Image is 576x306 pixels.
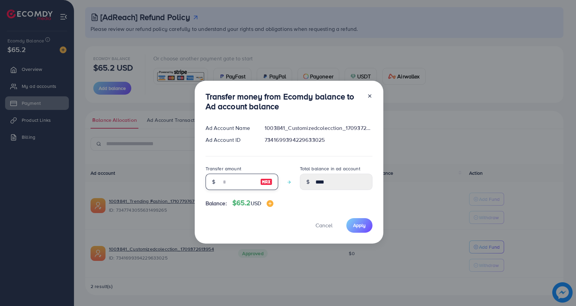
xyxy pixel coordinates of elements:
button: Apply [346,218,372,233]
span: Cancel [315,222,332,229]
div: Ad Account ID [200,136,260,144]
div: 1003841_Customizedcolecction_1709372613954 [259,124,378,132]
div: 7341699394229633025 [259,136,378,144]
h3: Transfer money from Ecomdy balance to Ad account balance [206,92,362,111]
button: Cancel [307,218,341,233]
label: Transfer amount [206,165,241,172]
span: USD [251,199,261,207]
span: Balance: [206,199,227,207]
div: Ad Account Name [200,124,260,132]
img: image [260,178,272,186]
img: image [267,200,273,207]
label: Total balance in ad account [300,165,360,172]
span: Apply [353,222,366,229]
h4: $65.2 [232,199,273,207]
